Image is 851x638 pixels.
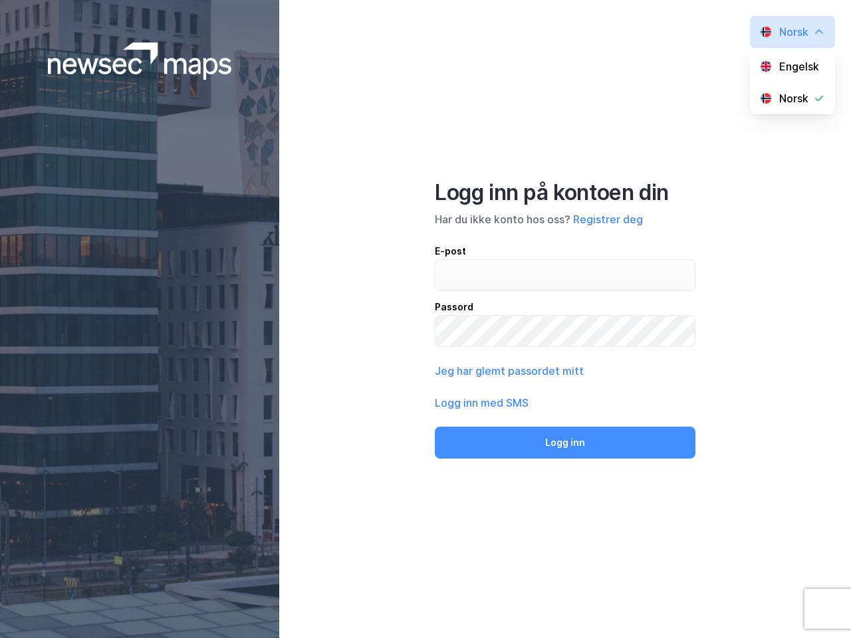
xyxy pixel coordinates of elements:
button: Registrer deg [573,211,643,227]
div: E-post [435,243,695,259]
button: Logg inn [435,427,695,459]
div: Har du ikke konto hos oss? [435,211,695,227]
img: logoWhite.bf58a803f64e89776f2b079ca2356427.svg [48,43,232,80]
button: Jeg har glemt passordet mitt [435,363,584,379]
div: Norsk [779,90,808,106]
div: Engelsk [779,58,819,74]
iframe: Chat Widget [785,574,851,638]
div: Norsk [779,24,808,40]
div: Passord [435,299,695,315]
button: Logg inn med SMS [435,395,529,411]
div: Logg inn på kontoen din [435,179,695,206]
